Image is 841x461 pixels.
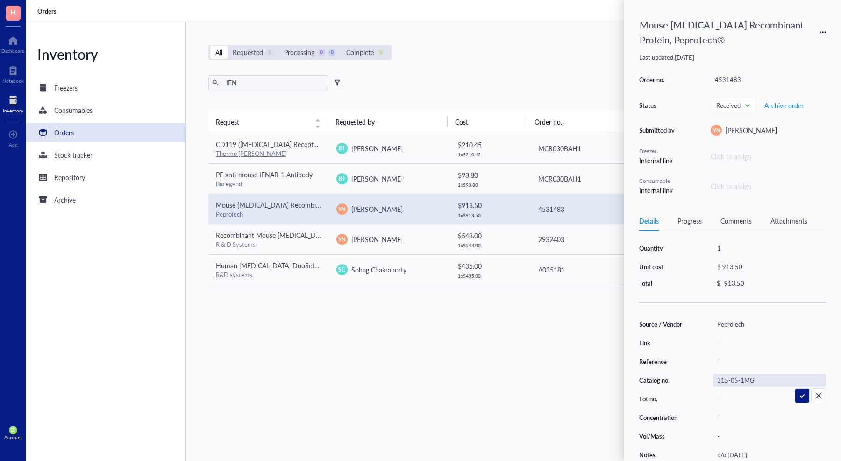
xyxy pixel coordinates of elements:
[635,15,814,49] div: Mouse [MEDICAL_DATA] Recombinant Protein, PeproTech®
[530,194,650,224] td: 4531483
[338,175,345,183] span: BT
[639,413,687,422] div: Concentration
[530,224,650,254] td: 2932403
[538,234,643,244] div: 2932403
[458,230,522,241] div: $ 543.00
[639,53,826,62] div: Last updated: [DATE]
[717,279,720,287] div: $
[711,181,751,191] div: Click to assign
[338,144,345,153] span: BT
[458,170,522,180] div: $ 93.80
[713,411,826,424] div: -
[338,265,345,274] span: SC
[639,451,687,459] div: Notes
[26,146,185,164] a: Stock tracker
[639,244,687,252] div: Quantity
[351,235,403,244] span: [PERSON_NAME]
[1,48,25,54] div: Dashboard
[54,127,74,138] div: Orders
[458,273,522,279] div: 1 x $ 435.00
[713,242,826,255] div: 1
[458,261,522,271] div: $ 435.00
[10,6,16,18] span: H
[3,93,23,113] a: Inventory
[351,265,406,274] span: Sohag Chakraborty
[713,355,826,368] div: -
[458,200,522,210] div: $ 913.50
[713,126,720,134] span: YN
[216,170,313,179] span: PE anti-mouse IFNAR-1 Antibody
[639,76,677,84] div: Order no.
[530,254,650,285] td: A035181
[54,105,93,115] div: Consumables
[538,143,643,154] div: MCR030BAH1
[458,152,522,157] div: 1 x $ 210.45
[37,7,58,15] a: Orders
[639,320,687,328] div: Source / Vendor
[726,126,777,135] span: [PERSON_NAME]
[54,195,76,205] div: Archive
[639,376,687,384] div: Catalog no.
[216,261,333,270] span: Human [MEDICAL_DATA] DuoSet ELISA
[713,430,826,443] div: -
[328,111,448,133] th: Requested by
[639,126,677,134] div: Submitted by
[328,49,336,56] div: 0
[538,204,643,214] div: 4531483
[338,205,346,213] span: YN
[639,279,687,287] div: Total
[216,140,327,149] span: CD119 ([MEDICAL_DATA] Receptor 1)
[26,190,185,209] a: Archive
[458,182,522,188] div: 1 x $ 93.80
[26,123,185,142] a: Orders
[639,357,687,366] div: Reference
[713,318,826,331] div: PeproTech
[711,151,826,161] div: Click to assign
[538,174,643,184] div: MCR030BAH1
[639,155,677,166] div: Internal link
[26,168,185,187] a: Repository
[216,200,390,210] span: Mouse [MEDICAL_DATA] Recombinant Protein, PeproTech®
[527,111,647,133] th: Order no.
[2,78,24,84] div: Notebook
[639,216,659,226] div: Details
[9,142,18,147] div: Add
[351,174,403,183] span: [PERSON_NAME]
[639,147,677,155] div: Freezer
[208,45,392,60] div: segmented control
[216,180,321,188] div: Biolegend
[720,216,752,226] div: Comments
[54,83,78,93] div: Freezers
[233,47,263,57] div: Requested
[713,392,826,405] div: -
[677,216,702,226] div: Progress
[208,111,328,133] th: Request
[216,230,363,240] span: Recombinant Mouse [MEDICAL_DATA] Protein, CF
[530,133,650,164] td: MCR030BAH1
[458,212,522,218] div: 1 x $ 913.50
[2,63,24,84] a: Notebook
[346,47,374,57] div: Complete
[216,149,287,158] a: Thermo [PERSON_NAME]
[1,33,25,54] a: Dashboard
[448,111,527,133] th: Cost
[11,428,15,433] span: EP
[3,108,23,113] div: Inventory
[716,101,749,110] span: Received
[764,102,804,109] span: Archive order
[216,240,321,249] div: R & D Systems
[639,432,687,440] div: Vol/Mass
[216,270,252,279] a: R&D systems
[222,76,324,90] input: Find orders in table
[770,216,807,226] div: Attachments
[266,49,274,56] div: 0
[216,210,321,218] div: PeproTech
[54,150,93,160] div: Stock tracker
[317,49,325,56] div: 0
[26,78,185,97] a: Freezers
[351,144,403,153] span: [PERSON_NAME]
[26,101,185,119] a: Consumables
[216,117,309,127] span: Request
[711,73,826,86] div: 4531483
[4,434,22,440] div: Account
